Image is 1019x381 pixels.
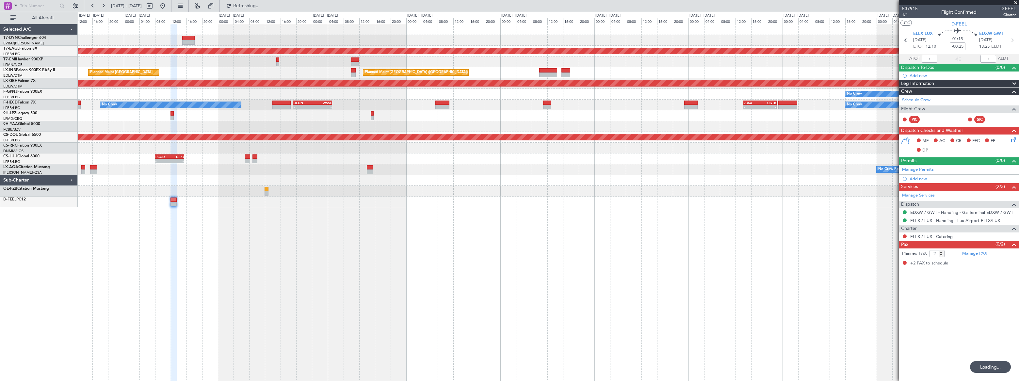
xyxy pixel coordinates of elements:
[902,5,918,12] span: 537915
[979,37,993,43] span: [DATE]
[952,36,963,42] span: 01:15
[901,80,934,87] span: Leg Information
[909,56,920,62] span: ATOT
[3,68,55,72] a: LX-INBFalcon 900EX EASy II
[3,36,18,40] span: T7-DYN
[139,18,155,24] div: 04:00
[3,187,49,191] a: OE-FZBCitation Mustang
[913,43,924,50] span: ETOT
[760,105,776,109] div: -
[720,18,736,24] div: 08:00
[926,43,936,50] span: 12:10
[595,13,621,19] div: [DATE] - [DATE]
[909,116,920,123] div: PIC
[3,90,17,94] span: F-GPNJ
[3,144,17,148] span: CS-RRC
[941,9,977,16] div: Flight Confirmed
[901,105,925,113] span: Flight Crew
[956,138,962,144] span: CR
[939,138,945,144] span: AC
[155,18,171,24] div: 08:00
[281,18,296,24] div: 16:00
[92,18,108,24] div: 16:00
[155,159,170,163] div: -
[626,18,641,24] div: 08:00
[3,165,50,169] a: LX-AOACitation Mustang
[3,36,46,40] a: T7-DYNChallenger 604
[744,101,760,105] div: ZBAA
[186,18,202,24] div: 16:00
[233,4,260,8] span: Refreshing...
[1000,12,1016,18] span: Charter
[90,68,153,77] div: Planned Maint [GEOGRAPHIC_DATA]
[3,62,23,67] a: LFMN/NCE
[3,84,23,89] a: EDLW/DTM
[3,95,20,100] a: LFPB/LBG
[3,144,42,148] a: CS-RRCFalcon 900LX
[249,18,265,24] div: 08:00
[328,18,344,24] div: 04:00
[910,210,1013,215] a: EDXW / GWT - Handling - Ga Terminal EDXW / GWT
[124,18,139,24] div: 00:00
[234,18,249,24] div: 04:00
[901,183,918,191] span: Services
[814,18,830,24] div: 08:00
[901,157,916,165] span: Permits
[962,250,987,257] a: Manage PAX
[312,18,328,24] div: 00:00
[902,250,927,257] label: Planned PAX
[3,47,37,51] a: T7-EAGLFalcon 8X
[913,31,933,37] span: ELLX LUX
[910,260,948,267] span: +2 PAX to schedule
[170,155,184,159] div: LFPB
[171,18,186,24] div: 12:00
[3,198,16,201] span: D-FEEL
[500,18,516,24] div: 00:00
[877,18,892,24] div: 00:00
[111,3,142,9] span: [DATE] - [DATE]
[689,13,715,19] div: [DATE] - [DATE]
[892,18,908,24] div: 04:00
[438,18,453,24] div: 08:00
[7,13,71,23] button: All Aircraft
[3,154,17,158] span: CS-JHH
[3,101,18,104] span: F-HECD
[375,18,391,24] div: 16:00
[313,105,332,109] div: -
[3,122,40,126] a: 9H-YAAGlobal 5000
[1000,5,1016,12] span: D-FEEL
[902,167,934,173] a: Manage Permits
[3,187,17,191] span: OE-FZB
[407,13,432,19] div: [DATE] - [DATE]
[922,55,937,63] input: --:--
[610,18,626,24] div: 04:00
[744,105,760,109] div: -
[3,133,19,137] span: CS-DOU
[3,133,41,137] a: CS-DOUGlobal 6500
[485,18,500,24] div: 20:00
[344,18,359,24] div: 08:00
[77,18,92,24] div: 12:00
[313,101,332,105] div: WSSL
[878,13,903,19] div: [DATE] - [DATE]
[979,43,990,50] span: 13:25
[579,18,594,24] div: 20:00
[218,18,234,24] div: 00:00
[516,18,532,24] div: 04:00
[910,73,1016,78] div: Add new
[365,68,468,77] div: Planned Maint [GEOGRAPHIC_DATA] ([GEOGRAPHIC_DATA])
[3,57,43,61] a: T7-EMIHawker 900XP
[313,13,338,19] div: [DATE] - [DATE]
[910,234,953,239] a: ELLX / LUX - Catering
[79,13,104,19] div: [DATE] - [DATE]
[979,31,1003,37] span: EDXW GWT
[847,89,862,99] div: No Crew
[951,21,967,27] span: D-FEEL
[995,241,1005,247] span: (0/2)
[798,18,814,24] div: 04:00
[910,176,1016,182] div: Add new
[3,90,42,94] a: F-GPNJFalcon 900EX
[202,18,218,24] div: 20:00
[3,79,36,83] a: LX-GBHFalcon 7X
[359,18,375,24] div: 12:00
